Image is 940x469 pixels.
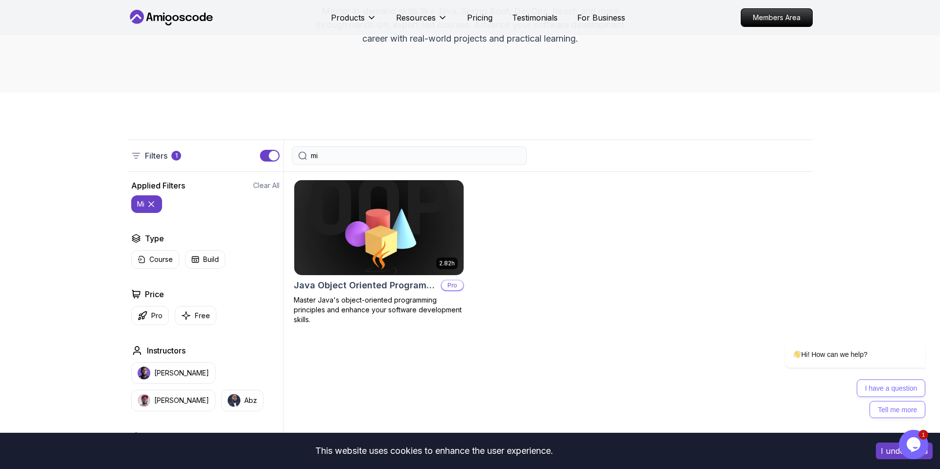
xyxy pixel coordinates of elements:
[203,255,219,264] p: Build
[131,362,215,384] button: instructor img[PERSON_NAME]
[876,443,933,459] button: Accept cookies
[137,199,144,209] p: mi
[311,151,520,161] input: Search Java, React, Spring boot ...
[294,180,464,325] a: Java Object Oriented Programming card2.82hJava Object Oriented ProgrammingProMaster Java's object...
[741,9,812,26] p: Members Area
[741,8,813,27] a: Members Area
[512,12,558,23] a: Testimonials
[294,295,464,325] p: Master Java's object-oriented programming principles and enhance your software development skills.
[294,180,464,275] img: Java Object Oriented Programming card
[154,368,209,378] p: [PERSON_NAME]
[147,345,186,356] h2: Instructors
[396,12,447,31] button: Resources
[145,233,164,244] h2: Type
[7,440,861,462] div: This website uses cookies to enhance the user experience.
[294,279,437,292] h2: Java Object Oriented Programming
[442,281,463,290] p: Pro
[228,394,240,407] img: instructor img
[253,181,280,190] button: Clear All
[396,12,436,23] p: Resources
[145,150,167,162] p: Filters
[754,264,930,425] iframe: chat widget
[467,12,493,23] a: Pricing
[175,306,216,325] button: Free
[331,12,376,31] button: Products
[899,430,930,459] iframe: chat widget
[131,180,185,191] h2: Applied Filters
[244,396,257,405] p: Abz
[131,250,179,269] button: Course
[149,255,173,264] p: Course
[154,396,209,405] p: [PERSON_NAME]
[577,12,625,23] a: For Business
[185,250,225,269] button: Build
[331,12,365,23] p: Products
[175,152,178,160] p: 1
[151,311,163,321] p: Pro
[145,431,176,443] h2: Duration
[138,394,150,407] img: instructor img
[131,195,162,213] button: mi
[221,390,263,411] button: instructor imgAbz
[195,311,210,321] p: Free
[138,367,150,379] img: instructor img
[131,306,169,325] button: Pro
[439,259,455,267] p: 2.82h
[145,288,164,300] h2: Price
[131,390,215,411] button: instructor img[PERSON_NAME]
